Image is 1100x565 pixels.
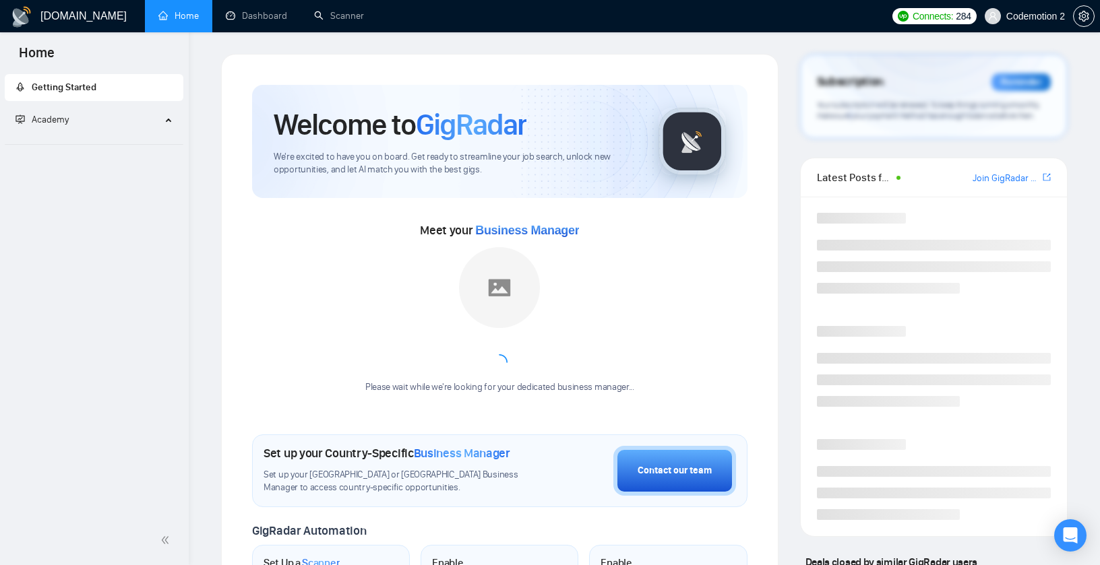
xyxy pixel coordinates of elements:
[160,533,174,547] span: double-left
[991,73,1051,91] div: Reminder
[459,247,540,328] img: placeholder.png
[226,10,287,22] a: dashboardDashboard
[16,82,25,92] span: rocket
[988,11,998,21] span: user
[32,81,96,93] span: Getting Started
[274,151,637,176] span: We're excited to have you on board. Get ready to streamline your job search, unlock new opportuni...
[659,108,726,175] img: gigradar-logo.png
[613,446,736,496] button: Contact our team
[274,106,526,143] h1: Welcome to
[817,100,1041,121] span: Your subscription will be renewed. To keep things running smoothly, make sure your payment method...
[913,9,953,24] span: Connects:
[8,43,65,71] span: Home
[1043,171,1051,184] a: export
[1073,11,1095,22] a: setting
[32,114,69,125] span: Academy
[264,446,510,461] h1: Set up your Country-Specific
[264,469,546,494] span: Set up your [GEOGRAPHIC_DATA] or [GEOGRAPHIC_DATA] Business Manager to access country-specific op...
[638,463,712,478] div: Contact our team
[5,139,183,147] li: Academy Homepage
[314,10,364,22] a: searchScanner
[973,171,1040,186] a: Join GigRadar Slack Community
[416,106,526,143] span: GigRadar
[11,6,32,28] img: logo
[158,10,199,22] a: homeHome
[1054,519,1087,552] div: Open Intercom Messenger
[488,351,511,374] span: loading
[898,11,909,22] img: upwork-logo.png
[475,224,579,237] span: Business Manager
[16,114,69,125] span: Academy
[252,523,366,538] span: GigRadar Automation
[5,74,183,101] li: Getting Started
[1043,172,1051,182] span: export
[420,223,579,238] span: Meet your
[16,114,25,124] span: fund-projection-screen
[817,71,884,94] span: Subscription
[956,9,971,24] span: 284
[414,446,510,461] span: Business Manager
[817,169,893,186] span: Latest Posts from the GigRadar Community
[357,381,642,394] div: Please wait while we're looking for your dedicated business manager...
[1073,5,1095,27] button: setting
